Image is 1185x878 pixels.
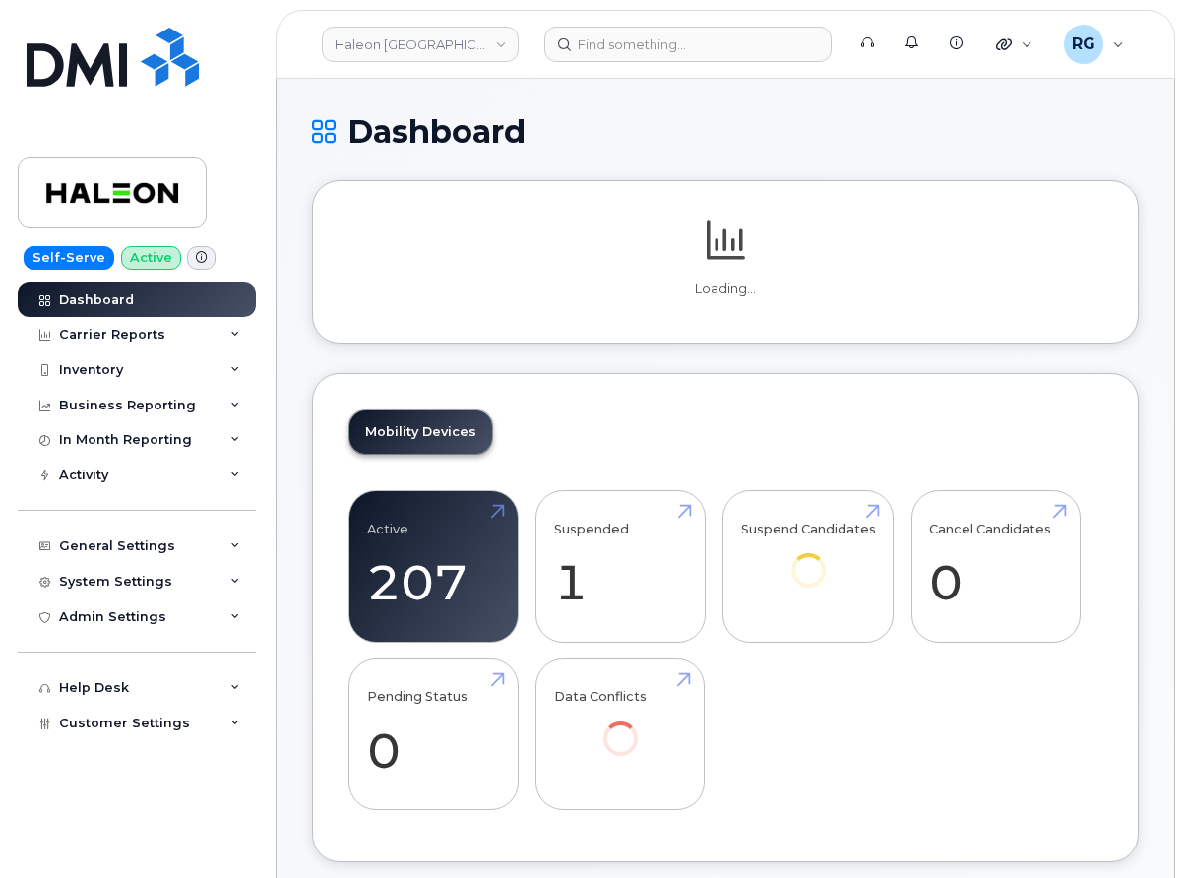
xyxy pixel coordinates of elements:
[348,281,1102,298] p: Loading...
[929,502,1062,632] a: Cancel Candidates 0
[367,669,500,799] a: Pending Status 0
[554,502,687,632] a: Suspended 1
[554,669,687,783] a: Data Conflicts
[349,410,492,454] a: Mobility Devices
[312,114,1139,149] h1: Dashboard
[741,502,876,615] a: Suspend Candidates
[367,502,500,632] a: Active 207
